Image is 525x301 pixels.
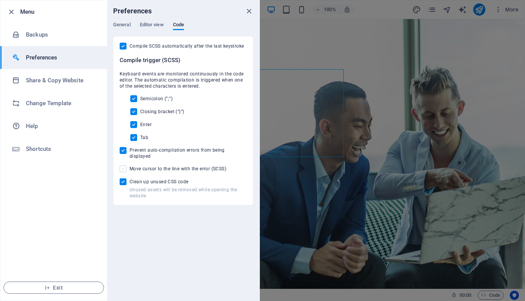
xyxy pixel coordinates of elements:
[140,122,152,128] span: Enter
[26,122,96,131] h6: Help
[0,115,107,138] a: Help
[3,282,104,294] button: Exit
[26,99,96,108] h6: Change Template
[130,179,247,185] span: Clean up unused CSS code
[26,76,96,85] h6: Share & Copy Website
[10,285,98,291] span: Exit
[26,30,96,39] h6: Backups
[120,71,247,89] span: Keyboard events are monitored continuously in the code editor. The automatic compilation is trigg...
[244,6,253,16] button: close
[140,109,184,115] span: Closing bracket (“}”)
[20,7,101,16] h6: Menu
[113,22,253,36] div: Preferences
[120,56,247,65] h6: Compile trigger (SCSS)
[130,43,244,49] span: Compile SCSS automatically after the last keystroke
[173,20,184,31] span: Code
[140,20,164,31] span: Editor view
[26,144,96,154] h6: Shortcuts
[130,166,226,172] span: Move cursor to the line with the error (SCSS)
[130,147,247,159] span: Prevent auto-compilation errors from being displayed
[140,134,148,141] span: Tab
[130,187,247,199] p: Unused assets will be removed while opening the website
[140,96,173,102] span: Semicolon (”;”)
[26,53,96,62] h6: Preferences
[113,6,152,16] h6: Preferences
[113,20,131,31] span: General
